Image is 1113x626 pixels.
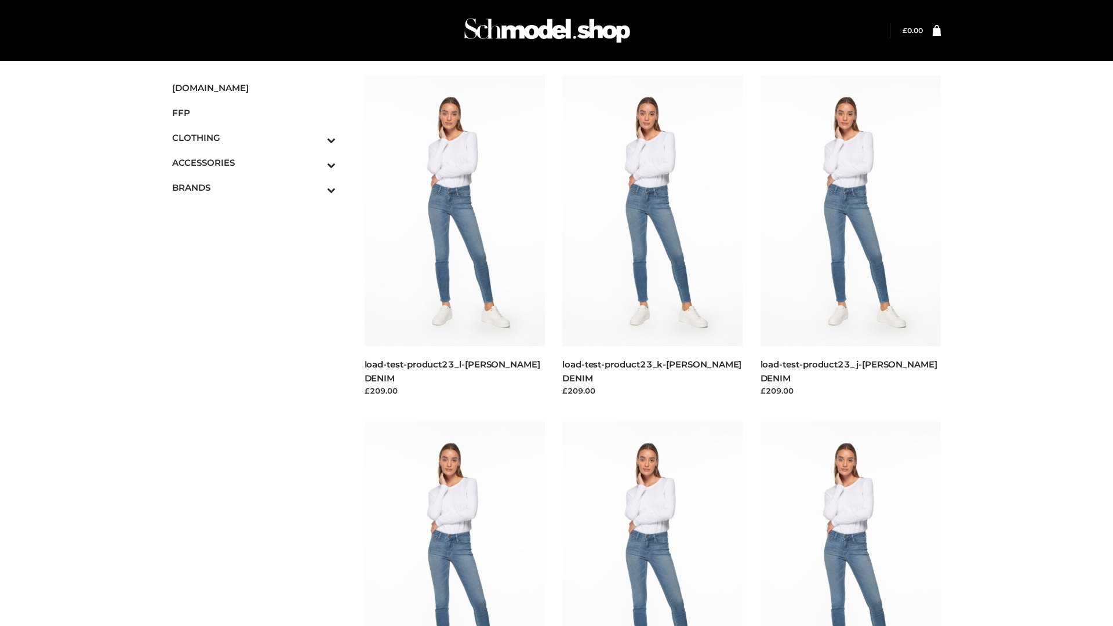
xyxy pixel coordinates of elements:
span: FFP [172,106,336,119]
a: BRANDSToggle Submenu [172,175,336,200]
a: £0.00 [903,26,923,35]
span: [DOMAIN_NAME] [172,81,336,94]
span: £ [903,26,907,35]
bdi: 0.00 [903,26,923,35]
div: £209.00 [562,385,743,396]
a: [DOMAIN_NAME] [172,75,336,100]
span: ACCESSORIES [172,156,336,169]
a: load-test-product23_k-[PERSON_NAME] DENIM [562,359,741,383]
button: Toggle Submenu [295,175,336,200]
a: load-test-product23_j-[PERSON_NAME] DENIM [761,359,937,383]
a: load-test-product23_l-[PERSON_NAME] DENIM [365,359,540,383]
button: Toggle Submenu [295,125,336,150]
span: BRANDS [172,181,336,194]
a: ACCESSORIESToggle Submenu [172,150,336,175]
span: CLOTHING [172,131,336,144]
a: FFP [172,100,336,125]
div: £209.00 [365,385,545,396]
div: £209.00 [761,385,941,396]
img: Schmodel Admin 964 [460,8,634,53]
a: CLOTHINGToggle Submenu [172,125,336,150]
button: Toggle Submenu [295,150,336,175]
